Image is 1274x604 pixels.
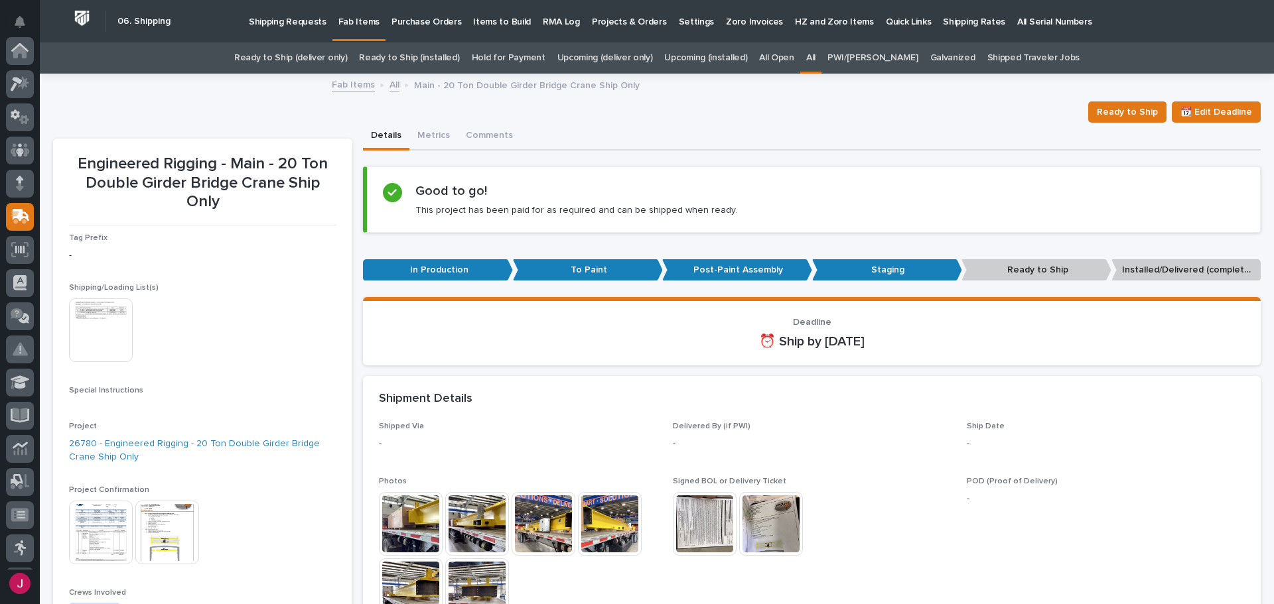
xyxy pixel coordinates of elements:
[69,249,336,263] p: -
[415,183,487,199] h2: Good to go!
[967,492,1245,506] p: -
[379,392,472,406] h2: Shipment Details
[359,42,459,74] a: Ready to Ship (installed)
[379,333,1245,349] p: ⏰ Ship by [DATE]
[379,477,407,485] span: Photos
[673,422,750,430] span: Delivered By (if PWI)
[415,204,737,216] p: This project has been paid for as required and can be shipped when ready.
[557,42,653,74] a: Upcoming (deliver only)
[6,8,34,36] button: Notifications
[69,486,149,494] span: Project Confirmation
[1172,101,1261,123] button: 📆 Edit Deadline
[389,76,399,91] a: All
[363,123,409,151] button: Details
[69,422,97,430] span: Project
[1180,104,1252,120] span: 📆 Edit Deadline
[69,437,336,465] a: 26780 - Engineered Rigging - 20 Ton Double Girder Bridge Crane Ship Only
[812,259,962,281] p: Staging
[332,76,375,91] a: Fab Items
[1088,101,1167,123] button: Ready to Ship
[793,318,831,327] span: Deadline
[662,259,812,281] p: Post-Paint Assembly
[1111,259,1261,281] p: Installed/Delivered (completely done)
[1097,104,1158,120] span: Ready to Ship
[472,42,545,74] a: Hold for Payment
[414,77,640,91] p: Main - 20 Ton Double Girder Bridge Crane Ship Only
[987,42,1080,74] a: Shipped Traveler Jobs
[664,42,747,74] a: Upcoming (installed)
[6,570,34,597] button: users-avatar
[673,437,951,451] p: -
[17,16,34,37] div: Notifications
[409,123,458,151] button: Metrics
[379,437,657,451] p: -
[363,259,513,281] p: In Production
[759,42,794,74] a: All Open
[967,422,1005,430] span: Ship Date
[69,387,143,394] span: Special Instructions
[69,234,107,242] span: Tag Prefix
[806,42,815,74] a: All
[234,42,347,74] a: Ready to Ship (deliver only)
[458,123,521,151] button: Comments
[930,42,975,74] a: Galvanized
[967,477,1058,485] span: POD (Proof of Delivery)
[673,477,786,485] span: Signed BOL or Delivery Ticket
[69,589,126,597] span: Crews Involved
[961,259,1111,281] p: Ready to Ship
[70,6,94,30] img: Workspace Logo
[379,422,424,430] span: Shipped Via
[69,154,336,211] p: Engineered Rigging - Main - 20 Ton Double Girder Bridge Crane Ship Only
[513,259,663,281] p: To Paint
[69,284,159,292] span: Shipping/Loading List(s)
[117,16,171,27] h2: 06. Shipping
[967,437,1245,451] p: -
[827,42,918,74] a: PWI/[PERSON_NAME]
